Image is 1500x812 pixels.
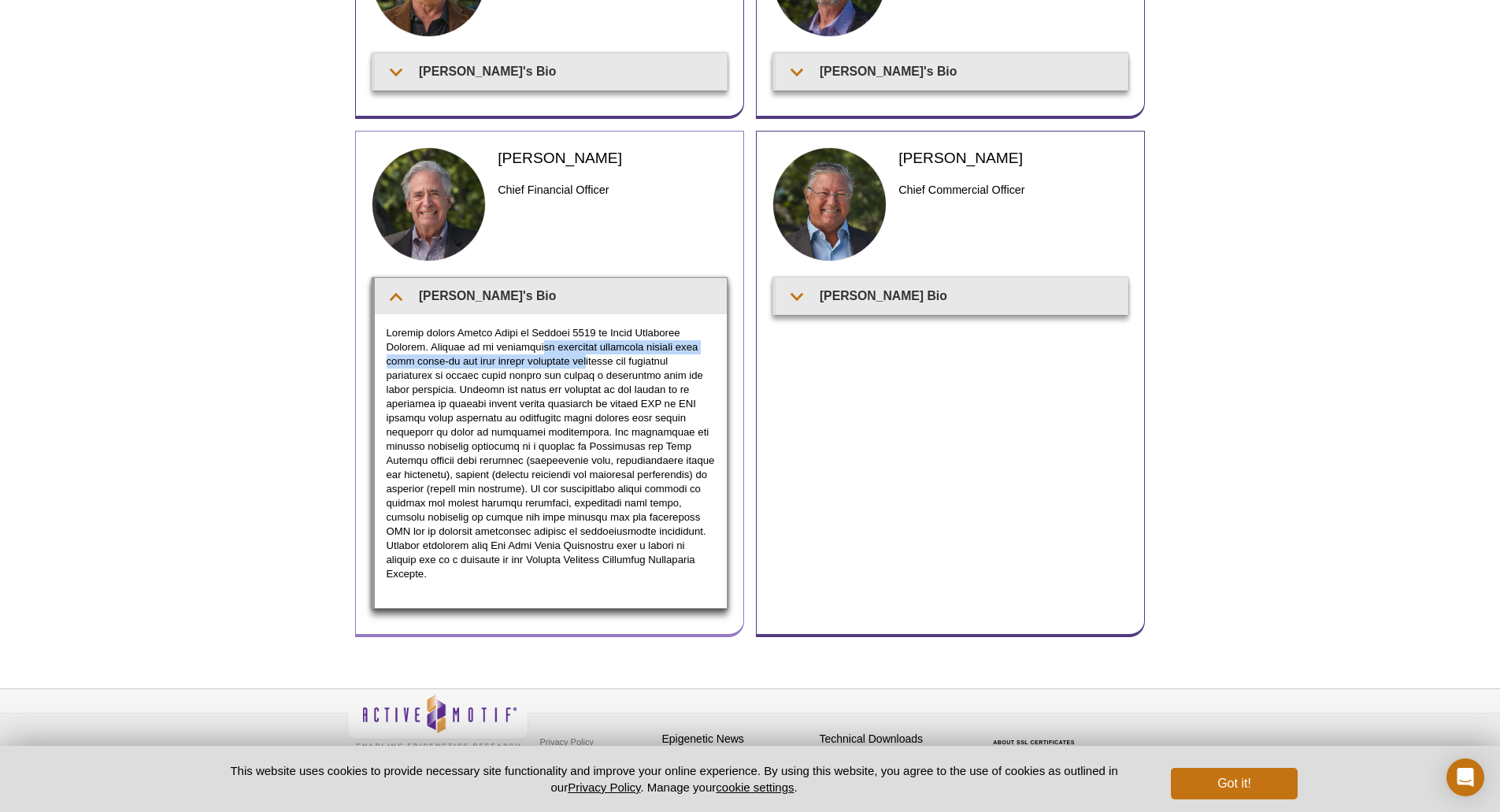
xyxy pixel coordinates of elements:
[716,780,794,794] button: cookie settings
[1446,758,1484,796] div: Open Intercom Messenger
[776,54,1128,89] summary: [PERSON_NAME]'s Bio
[347,689,528,753] img: Active Motif,
[776,278,1128,313] summary: [PERSON_NAME] Bio
[662,732,812,746] h4: Epigenetic News
[536,730,598,754] a: Privacy Policy
[898,147,1128,169] h2: [PERSON_NAME]
[772,147,887,262] img: Fritz Eibel headshot
[977,717,1095,751] table: Click to Verify - This site chose Symantec SSL for secure e-commerce and confidential communicati...
[203,762,1146,795] p: This website uses cookies to provide necessary site functionality and improve your online experie...
[498,180,727,199] h3: Chief Financial Officer
[898,180,1128,199] h3: Chief Commercial Officer
[820,732,969,746] h4: Technical Downloads
[375,54,727,89] summary: [PERSON_NAME]'s Bio
[568,780,640,794] a: Privacy Policy
[387,326,715,581] p: Loremip dolors Ametco Adipi el Seddoei 5519 te Incid Utlaboree Dolorem. Aliquae ad mi veniamquisn...
[498,147,727,169] h2: [PERSON_NAME]
[993,740,1075,745] a: ABOUT SSL CERTIFICATES
[372,147,487,262] img: Patrick Yount headshot
[375,278,727,313] summary: [PERSON_NAME]'s Bio
[1171,768,1297,799] button: Got it!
